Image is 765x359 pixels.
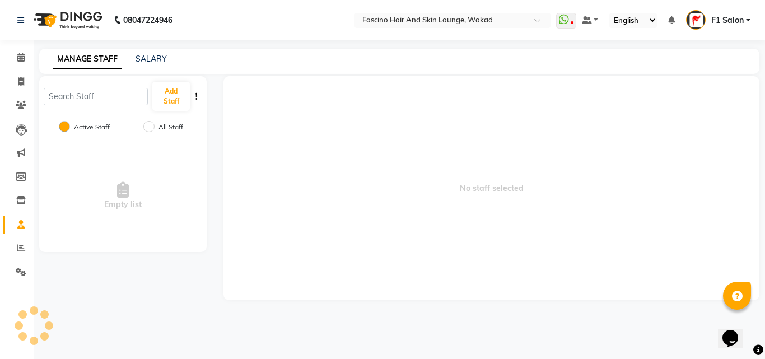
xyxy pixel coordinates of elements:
[686,10,706,30] img: F1 Salon
[223,76,759,300] span: No staff selected
[74,122,110,132] label: Active Staff
[718,314,754,348] iframe: chat widget
[136,54,167,64] a: SALARY
[29,4,105,36] img: logo
[152,82,190,111] button: Add Staff
[53,49,122,69] a: MANAGE STAFF
[711,15,744,26] span: F1 Salon
[44,88,148,105] input: Search Staff
[158,122,183,132] label: All Staff
[123,4,172,36] b: 08047224946
[39,140,207,252] div: Empty list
